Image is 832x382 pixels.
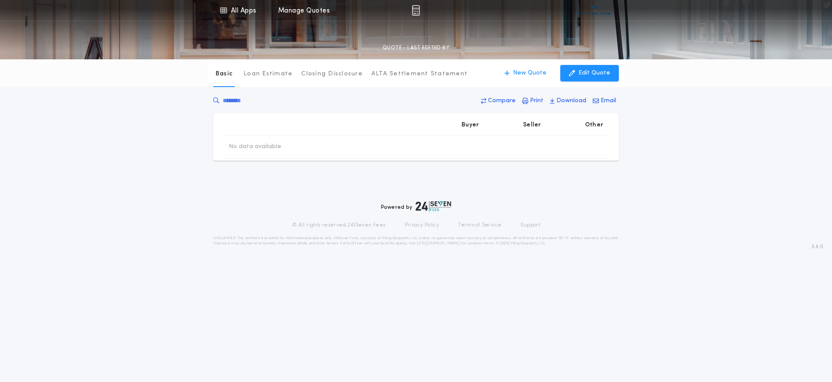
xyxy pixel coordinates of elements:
[578,6,611,15] img: vs-icon
[560,65,619,81] button: Edit Quote
[383,44,449,52] p: QUOTE - LAST EDITED BY
[590,93,619,109] button: Email
[371,70,468,78] p: ALTA Settlement Statement
[547,93,589,109] button: Download
[458,222,501,229] a: Terms of Service
[461,121,479,129] p: Buyer
[530,97,543,105] p: Print
[601,97,616,105] p: Email
[405,222,439,229] a: Privacy Policy
[301,70,363,78] p: Closing Disclosure
[520,93,546,109] button: Print
[222,136,288,158] td: No data available
[244,70,292,78] p: Loan Estimate
[812,243,823,251] span: 3.8.0
[381,201,451,211] div: Powered by
[412,5,420,16] img: img
[523,121,541,129] p: Seller
[215,70,233,78] p: Basic
[556,97,586,105] p: Download
[478,93,518,109] button: Compare
[488,97,516,105] p: Compare
[496,65,555,81] button: New Quote
[585,121,603,129] p: Other
[292,222,386,229] p: © All rights reserved. 24|Seven Fees
[213,236,619,246] p: DISCLAIMER: This estimate is provided for informational purposes only. 24|Seven Fees, a product o...
[417,242,460,245] a: [URL][DOMAIN_NAME]
[520,222,540,229] a: Support
[513,69,546,78] p: New Quote
[578,69,610,78] p: Edit Quote
[416,201,451,211] img: logo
